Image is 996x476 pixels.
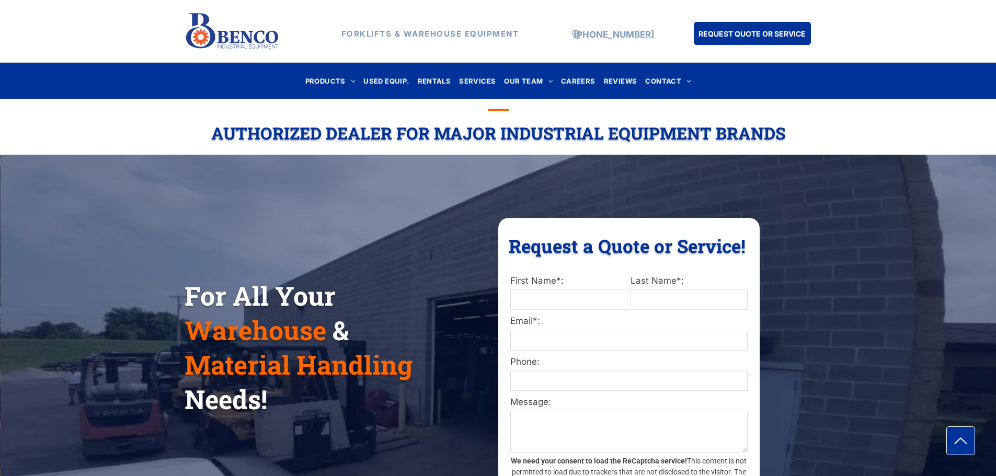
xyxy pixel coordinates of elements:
a: REQUEST QUOTE OR SERVICE [694,22,811,45]
label: Email*: [510,315,748,328]
span: Warehouse [185,313,326,347]
span: Authorized Dealer For Major Industrial Equipment Brands [211,122,785,144]
label: Phone: [510,355,748,369]
span: Request a Quote or Service! [509,234,746,258]
a: CONTACT [641,74,695,88]
span: REQUEST QUOTE OR SERVICE [699,24,806,43]
label: Message: [510,396,748,409]
a: RENTALS [414,74,455,88]
span: Needs! [185,382,267,416]
a: CAREERS [557,74,600,88]
a: [PHONE_NUMBER] [574,29,654,40]
label: Last Name*: [631,274,748,288]
a: SERVICES [455,74,500,88]
a: PRODUCTS [301,74,360,88]
span: Material Handling [185,347,413,382]
a: OUR TEAM [500,74,557,88]
a: USED EQUIP. [359,74,413,88]
span: For All Your [185,278,336,313]
strong: We need your consent to load the ReCaptcha service! [511,457,687,465]
strong: FORKLIFTS & WAREHOUSE EQUIPMENT [341,29,519,39]
label: First Name*: [510,274,627,288]
a: REVIEWS [600,74,642,88]
span: & [333,313,349,347]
